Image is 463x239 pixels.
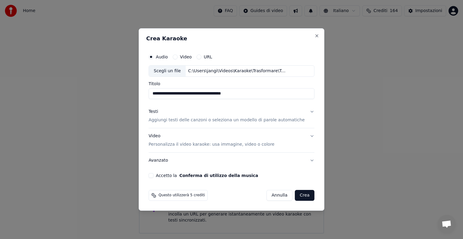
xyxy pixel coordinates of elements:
label: Audio [156,55,168,59]
label: Accetto la [156,173,258,178]
label: Video [180,55,192,59]
button: Annulla [266,190,293,201]
p: Personalizza il video karaoke: usa immagine, video o colore [149,141,274,147]
button: TestiAggiungi testi delle canzoni o seleziona un modello di parole automatiche [149,104,314,128]
button: Avanzato [149,153,314,168]
button: Crea [295,190,314,201]
div: Testi [149,109,158,115]
label: Titolo [149,82,314,86]
button: VideoPersonalizza il video karaoke: usa immagine, video o colore [149,128,314,152]
label: URL [204,55,212,59]
div: Scegli un file [149,66,186,76]
span: Questo utilizzerà 5 crediti [159,193,205,198]
div: C:\Users\jangi\Videos\Karaoke\Trasformare\Tracce\Sanzotta\L'uomo Del Secolo Scorso - Sanzotta - K... [186,68,288,74]
div: Video [149,133,274,147]
button: Accetto la [179,173,258,178]
h2: Crea Karaoke [146,36,317,41]
p: Aggiungi testi delle canzoni o seleziona un modello di parole automatiche [149,117,305,123]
